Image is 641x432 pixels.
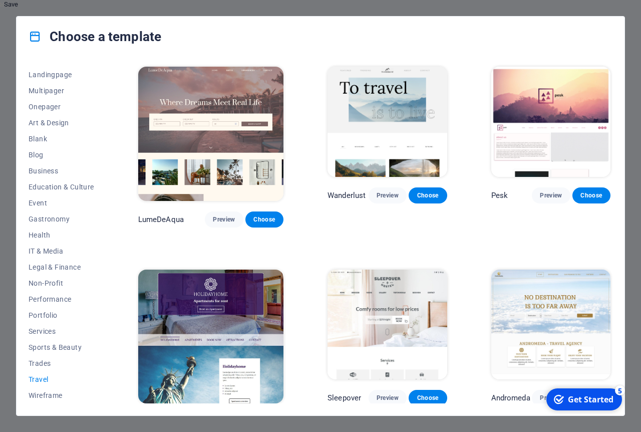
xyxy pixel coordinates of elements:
button: Preview [532,390,570,406]
span: Choose [417,394,439,402]
button: Landingpage [29,67,94,83]
button: Non-Profit [29,275,94,291]
img: Andromeda [491,270,611,380]
p: LumeDeAqua [138,214,184,225]
button: Preview [369,187,407,203]
span: Portfolio [29,311,94,319]
button: Preview [532,187,570,203]
span: Blank [29,135,94,143]
div: 5 [74,1,84,11]
img: LumeDeAqua [138,67,283,201]
span: Art & Design [29,119,94,127]
button: Choose [409,390,447,406]
button: Blank [29,131,94,147]
img: Sleepover [328,270,447,380]
span: Preview [377,394,399,402]
button: Education & Culture [29,179,94,195]
div: Get Started 5 items remaining, 0% complete [6,4,81,26]
button: Event [29,195,94,211]
span: Choose [417,191,439,199]
button: Onepager [29,99,94,115]
button: Art & Design [29,115,94,131]
img: Pesk [491,67,611,177]
span: Services [29,327,94,335]
span: Blog [29,151,94,159]
button: Wireframe [29,387,94,403]
span: Performance [29,295,94,303]
button: IT & Media [29,243,94,259]
button: Services [29,323,94,339]
span: Non-Profit [29,279,94,287]
img: Holidayhome [138,270,283,404]
button: Performance [29,291,94,307]
button: Gastronomy [29,211,94,227]
span: Choose [253,215,275,224]
p: Andromeda [491,393,530,403]
button: Preview [369,390,407,406]
button: Legal & Finance [29,259,94,275]
img: Wanderlust [328,67,447,177]
span: Legal & Finance [29,263,94,271]
span: Preview [540,191,562,199]
span: Multipager [29,87,94,95]
span: Event [29,199,94,207]
button: Preview [205,211,243,228]
button: Travel [29,371,94,387]
span: Choose [580,191,602,199]
button: Multipager [29,83,94,99]
span: Preview [213,215,235,224]
span: Travel [29,375,94,383]
span: Wireframe [29,391,94,399]
button: Sports & Beauty [29,339,94,355]
span: Business [29,167,94,175]
span: Onepager [29,103,94,111]
span: Health [29,231,94,239]
button: Blog [29,147,94,163]
p: Wanderlust [328,190,366,200]
button: Business [29,163,94,179]
span: Preview [540,394,562,402]
p: Sleepover [328,393,361,403]
span: IT & Media [29,247,94,255]
button: Portfolio [29,307,94,323]
button: Choose [245,211,283,228]
span: Trades [29,359,94,367]
h4: Choose a template [29,29,161,45]
button: Trades [29,355,94,371]
span: Landingpage [29,71,94,79]
p: Pesk [491,190,508,200]
span: Preview [377,191,399,199]
span: Sports & Beauty [29,343,94,351]
button: Health [29,227,94,243]
span: Education & Culture [29,183,94,191]
button: Choose [409,187,447,203]
div: Get Started [27,10,73,21]
button: Choose [572,187,610,203]
span: Gastronomy [29,215,94,223]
